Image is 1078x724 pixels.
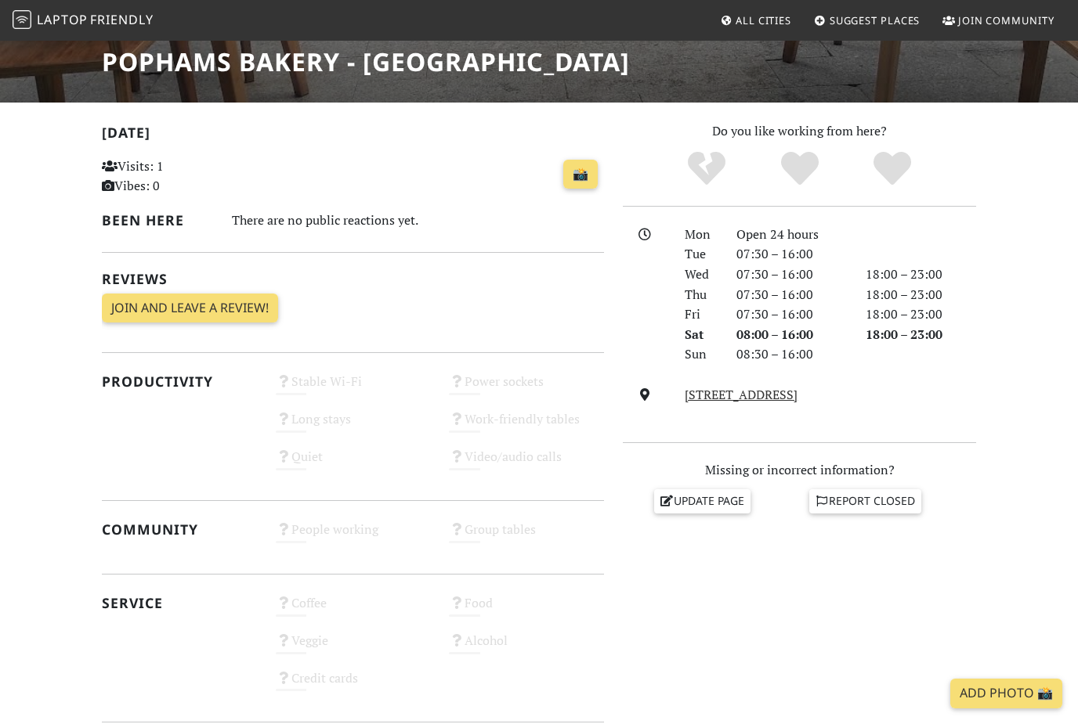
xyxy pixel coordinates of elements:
h2: Service [102,595,257,611]
div: Power sockets [440,370,613,408]
div: Alcohol [440,629,613,667]
div: Wed [675,265,727,285]
a: All Cities [714,6,798,34]
div: Yes [753,149,846,189]
div: Video/audio calls [440,445,613,483]
a: 📸 [563,160,598,189]
a: Suggest Places [808,6,927,34]
a: Add Photo 📸 [950,679,1062,708]
span: Friendly [90,11,153,28]
a: Join Community [936,6,1061,34]
span: Join Community [958,13,1054,27]
div: 08:30 – 16:00 [727,344,856,365]
div: There are no public reactions yet. [232,209,604,232]
div: Veggie [266,629,440,667]
h2: Been here [102,212,213,229]
div: Fri [675,304,727,325]
a: Report closed [809,489,922,513]
div: Stable Wi-Fi [266,370,440,408]
div: Coffee [266,592,440,629]
div: No [660,149,753,189]
div: 07:30 – 16:00 [727,265,856,285]
div: 18:00 – 23:00 [856,325,986,345]
p: Missing or incorrect information? [623,460,976,481]
h2: Reviews [102,271,604,287]
div: 18:00 – 23:00 [856,265,986,285]
div: Food [440,592,613,629]
div: Long stays [266,408,440,445]
div: 08:00 – 16:00 [727,325,856,345]
a: [STREET_ADDRESS] [685,386,798,403]
h2: Community [102,521,257,538]
div: Quiet [266,445,440,483]
div: 07:30 – 16:00 [727,304,856,325]
span: Laptop [37,11,88,28]
img: LaptopFriendly [13,10,31,29]
a: Update page [654,489,751,513]
a: LaptopFriendly LaptopFriendly [13,7,154,34]
h2: [DATE] [102,124,604,147]
div: 07:30 – 16:00 [727,244,856,265]
div: People working [266,518,440,556]
div: Work-friendly tables [440,408,613,445]
div: Credit cards [266,667,440,704]
div: Sun [675,344,727,365]
span: Suggest Places [830,13,921,27]
p: Visits: 1 Vibes: 0 [102,157,257,196]
div: 18:00 – 23:00 [856,304,986,325]
a: Join and leave a review! [102,294,278,323]
div: Group tables [440,518,613,556]
div: 18:00 – 23:00 [856,285,986,305]
div: Mon [675,225,727,245]
h1: Pophams Bakery - [GEOGRAPHIC_DATA] [102,47,630,77]
span: All Cities [736,13,791,27]
h2: Productivity [102,373,257,390]
div: Definitely! [846,149,939,189]
div: Open 24 hours [727,225,856,245]
p: Do you like working from here? [623,121,976,142]
div: Tue [675,244,727,265]
div: Sat [675,325,727,345]
div: 07:30 – 16:00 [727,285,856,305]
div: Thu [675,285,727,305]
